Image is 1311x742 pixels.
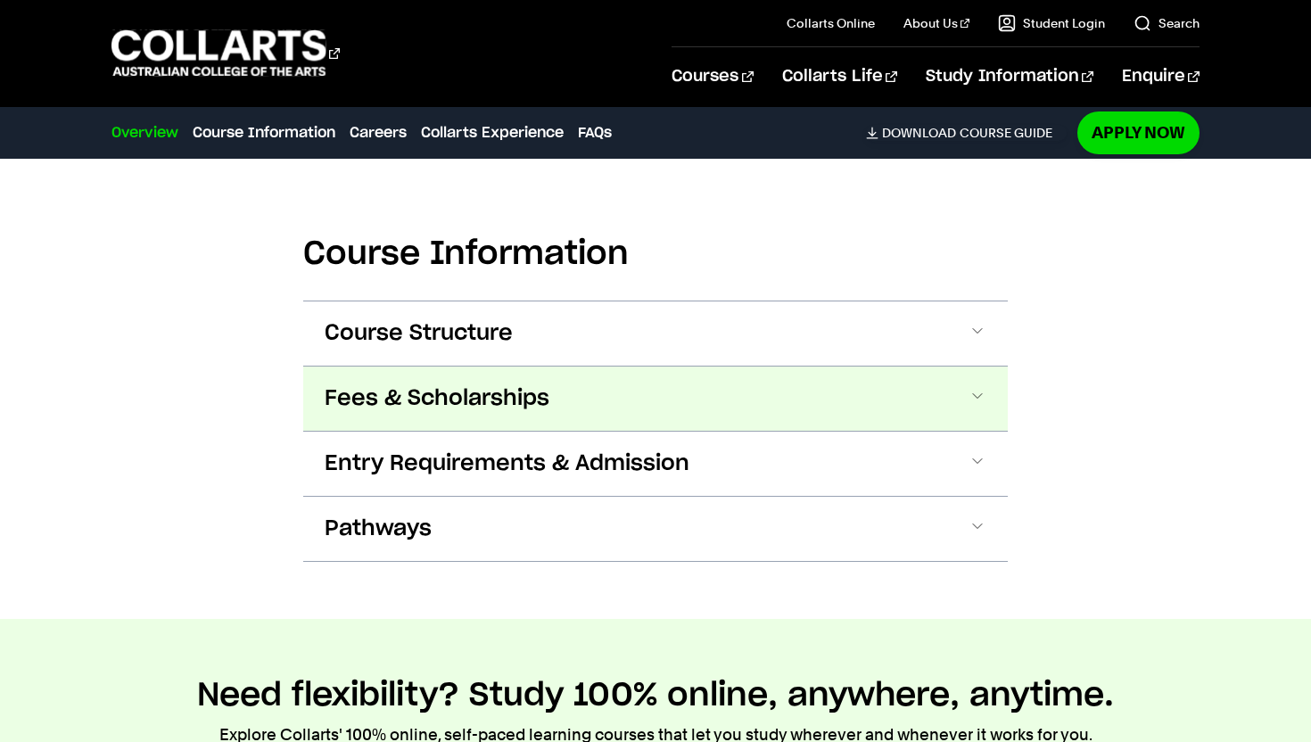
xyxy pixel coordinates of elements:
a: About Us [903,14,969,32]
span: Download [882,125,956,141]
a: DownloadCourse Guide [866,125,1067,141]
a: Collarts Online [787,14,875,32]
a: Search [1134,14,1200,32]
a: Enquire [1122,47,1200,106]
a: Collarts Life [782,47,897,106]
h2: Need flexibility? Study 100% online, anywhere, anytime. [197,676,1114,715]
a: FAQs [578,122,612,144]
button: Course Structure [303,301,1008,366]
a: Study Information [926,47,1093,106]
a: Careers [350,122,407,144]
h2: Course Information [303,235,1008,274]
a: Apply Now [1077,111,1200,153]
span: Fees & Scholarships [325,384,549,413]
a: Overview [111,122,178,144]
a: Course Information [193,122,335,144]
span: Pathways [325,515,432,543]
span: Course Structure [325,319,513,348]
a: Collarts Experience [421,122,564,144]
span: Entry Requirements & Admission [325,449,689,478]
a: Courses [672,47,753,106]
div: Go to homepage [111,28,340,78]
a: Student Login [998,14,1105,32]
button: Pathways [303,497,1008,561]
button: Fees & Scholarships [303,367,1008,431]
button: Entry Requirements & Admission [303,432,1008,496]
